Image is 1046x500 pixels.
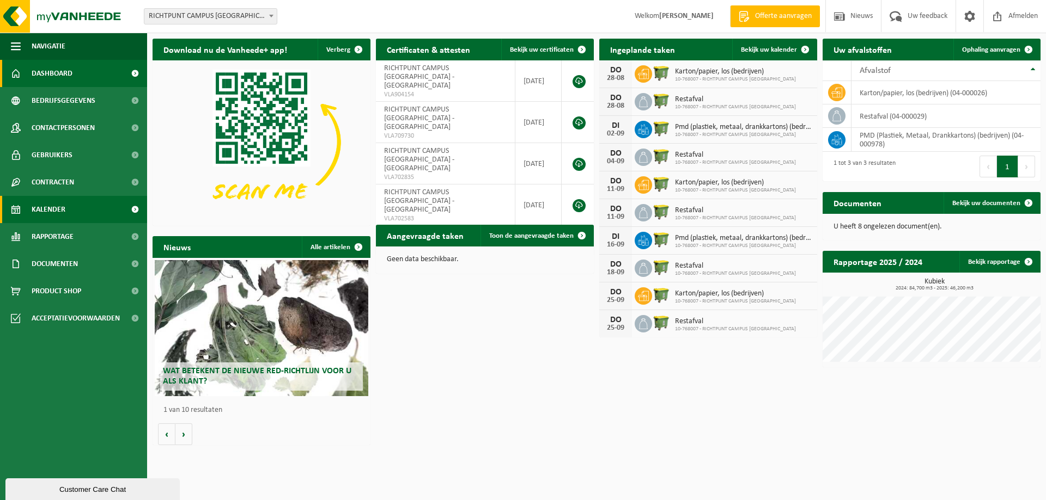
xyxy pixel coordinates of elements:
[515,184,562,226] td: [DATE]
[860,66,891,75] span: Afvalstof
[675,243,812,249] span: 10-768007 - RICHTPUNT CAMPUS [GEOGRAPHIC_DATA]
[730,5,820,27] a: Offerte aanvragen
[481,225,593,246] a: Toon de aangevraagde taken
[515,60,562,102] td: [DATE]
[384,64,454,90] span: RICHTPUNT CAMPUS [GEOGRAPHIC_DATA] - [GEOGRAPHIC_DATA]
[605,102,627,110] div: 28-08
[326,46,350,53] span: Verberg
[510,46,574,53] span: Bekijk uw certificaten
[997,156,1018,177] button: 1
[675,206,796,215] span: Restafval
[605,205,627,213] div: DO
[605,75,627,82] div: 28-08
[752,11,814,22] span: Offerte aanvragen
[384,188,454,214] span: RICHTPUNT CAMPUS [GEOGRAPHIC_DATA] - [GEOGRAPHIC_DATA]
[605,232,627,241] div: DI
[962,46,1020,53] span: Ophaling aanvragen
[652,313,671,332] img: WB-1100-HPE-GN-50
[652,91,671,110] img: WB-1100-HPE-GN-50
[828,155,896,178] div: 1 tot 3 van 3 resultaten
[32,196,65,223] span: Kalender
[163,406,365,414] p: 1 van 10 resultaten
[32,169,74,196] span: Contracten
[605,324,627,332] div: 25-09
[675,95,796,104] span: Restafval
[675,215,796,221] span: 10-768007 - RICHTPUNT CAMPUS [GEOGRAPHIC_DATA]
[675,326,796,332] span: 10-768007 - RICHTPUNT CAMPUS [GEOGRAPHIC_DATA]
[155,260,368,396] a: Wat betekent de nieuwe RED-richtlijn voor u als klant?
[605,149,627,158] div: DO
[959,251,1039,273] a: Bekijk rapportage
[384,214,507,223] span: VLA702583
[823,39,903,60] h2: Uw afvalstoffen
[675,178,796,187] span: Karton/papier, los (bedrijven)
[605,288,627,297] div: DO
[944,192,1039,214] a: Bekijk uw documenten
[834,223,1030,231] p: U heeft 8 ongelezen document(en).
[852,81,1041,104] td: karton/papier, los (bedrijven) (04-000026)
[384,90,507,99] span: VLA904154
[659,12,714,20] strong: [PERSON_NAME]
[852,128,1041,152] td: PMD (Plastiek, Metaal, Drankkartons) (bedrijven) (04-000978)
[32,141,72,169] span: Gebruikers
[384,173,507,182] span: VLA702835
[605,297,627,304] div: 25-09
[515,143,562,184] td: [DATE]
[675,298,796,305] span: 10-768007 - RICHTPUNT CAMPUS [GEOGRAPHIC_DATA]
[828,286,1041,291] span: 2024: 84,700 m3 - 2025: 46,200 m3
[302,236,369,258] a: Alle artikelen
[5,476,182,500] iframe: chat widget
[828,278,1041,291] h3: Kubiek
[652,175,671,193] img: WB-1100-HPE-GN-50
[652,119,671,138] img: WB-1100-HPE-GN-50
[675,270,796,277] span: 10-768007 - RICHTPUNT CAMPUS [GEOGRAPHIC_DATA]
[153,39,298,60] h2: Download nu de Vanheede+ app!
[823,192,892,213] h2: Documenten
[32,33,65,60] span: Navigatie
[675,123,812,132] span: Pmd (plastiek, metaal, drankkartons) (bedrijven)
[153,60,370,224] img: Download de VHEPlus App
[384,106,454,131] span: RICHTPUNT CAMPUS [GEOGRAPHIC_DATA] - [GEOGRAPHIC_DATA]
[953,39,1039,60] a: Ophaling aanvragen
[144,8,277,24] span: RICHTPUNT CAMPUS OUDENAARDE
[605,121,627,130] div: DI
[605,186,627,193] div: 11-09
[605,316,627,324] div: DO
[675,187,796,194] span: 10-768007 - RICHTPUNT CAMPUS [GEOGRAPHIC_DATA]
[515,102,562,143] td: [DATE]
[652,64,671,82] img: WB-1100-HPE-GN-50
[852,104,1041,128] td: restafval (04-000029)
[652,202,671,221] img: WB-1100-HPE-GN-50
[675,76,796,83] span: 10-768007 - RICHTPUNT CAMPUS [GEOGRAPHIC_DATA]
[741,46,797,53] span: Bekijk uw kalender
[175,423,192,445] button: Volgende
[823,251,933,272] h2: Rapportage 2025 / 2024
[384,132,507,140] span: VLA709730
[32,277,81,305] span: Product Shop
[675,289,796,298] span: Karton/papier, los (bedrijven)
[652,230,671,249] img: WB-1100-HPE-GN-50
[732,39,816,60] a: Bekijk uw kalender
[144,9,277,24] span: RICHTPUNT CAMPUS OUDENAARDE
[1018,156,1035,177] button: Next
[652,147,671,165] img: WB-1100-HPE-GN-50
[675,234,812,243] span: Pmd (plastiek, metaal, drankkartons) (bedrijven)
[32,250,78,277] span: Documenten
[387,256,583,263] p: Geen data beschikbaar.
[605,158,627,165] div: 04-09
[605,241,627,249] div: 16-09
[675,151,796,159] span: Restafval
[376,39,481,60] h2: Certificaten & attesten
[605,177,627,186] div: DO
[605,213,627,221] div: 11-09
[652,258,671,276] img: WB-1100-HPE-GN-50
[384,147,454,172] span: RICHTPUNT CAMPUS [GEOGRAPHIC_DATA] - [GEOGRAPHIC_DATA]
[952,200,1020,207] span: Bekijk uw documenten
[163,367,351,386] span: Wat betekent de nieuwe RED-richtlijn voor u als klant?
[980,156,997,177] button: Previous
[501,39,593,60] a: Bekijk uw certificaten
[605,269,627,276] div: 18-09
[32,223,74,250] span: Rapportage
[652,286,671,304] img: WB-1100-HPE-GN-50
